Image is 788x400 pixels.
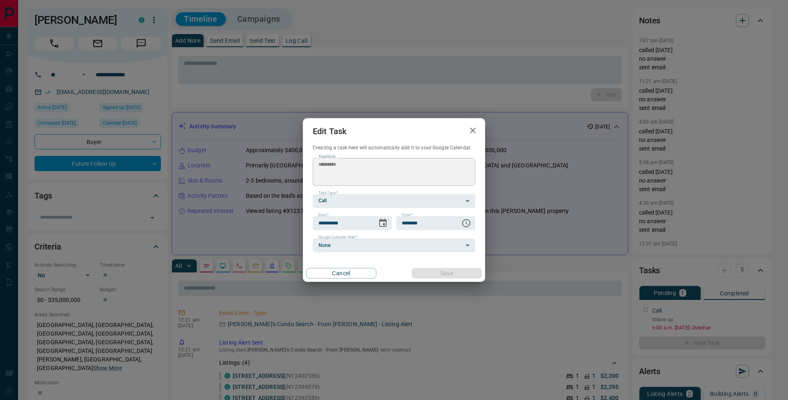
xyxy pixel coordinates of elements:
[313,238,475,252] div: None
[303,118,356,144] h2: Edit Task
[458,215,474,231] button: Choose time, selected time is 6:00 AM
[313,194,475,208] div: Call
[318,213,329,218] label: Date
[375,215,391,231] button: Choose date, selected date is Sep 24, 2025
[306,268,376,279] button: Cancel
[313,144,475,151] p: Creating a task here will automatically add it to your Google Calendar.
[402,213,412,218] label: Time
[318,235,358,240] label: Google Calendar Alert
[318,154,335,160] label: Task Note
[318,190,338,196] label: Task Type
